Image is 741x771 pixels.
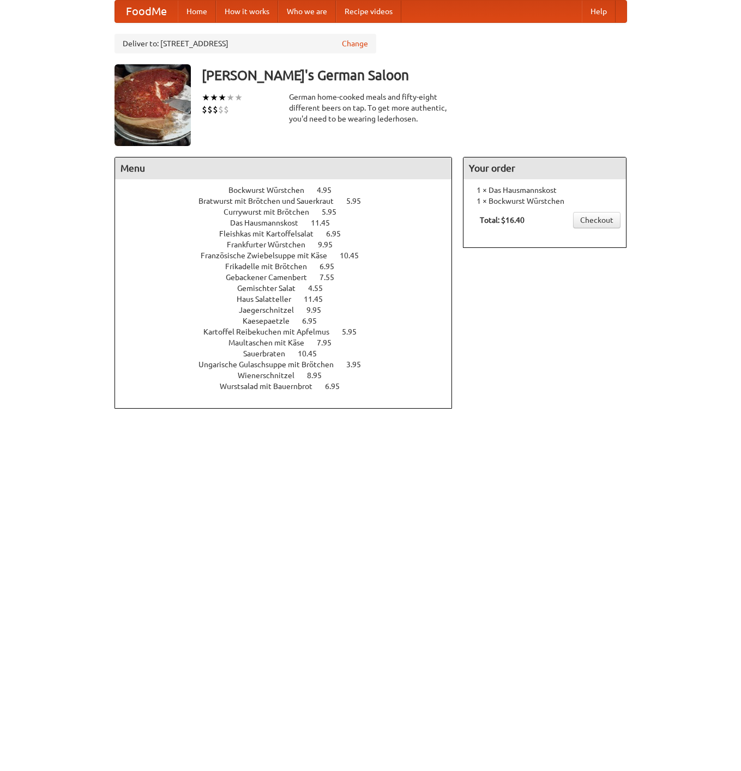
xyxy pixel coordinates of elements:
span: 8.95 [307,371,333,380]
span: 4.55 [308,284,334,293]
span: Ungarische Gulaschsuppe mit Brötchen [198,360,345,369]
span: Das Hausmannskost [230,218,309,227]
a: Wienerschnitzel 8.95 [238,371,342,380]
h4: Menu [115,157,452,179]
span: Kaesepaetzle [243,317,300,325]
a: Currywurst mit Brötchen 5.95 [224,208,357,216]
img: angular.jpg [115,64,191,146]
li: 1 × Bockwurst Würstchen [469,196,620,207]
span: 3.95 [346,360,372,369]
li: ★ [218,92,226,104]
a: Gebackener Camenbert 7.55 [226,273,354,282]
span: Sauerbraten [243,349,296,358]
a: Kaesepaetzle 6.95 [243,317,337,325]
li: $ [202,104,207,116]
span: 11.45 [304,295,334,303]
li: ★ [234,92,243,104]
span: Frikadelle mit Brötchen [225,262,318,271]
span: Haus Salatteller [237,295,302,303]
span: 5.95 [342,327,368,336]
span: Jaegerschnitzel [239,306,305,314]
span: Bratwurst mit Brötchen und Sauerkraut [198,197,345,205]
li: ★ [210,92,218,104]
li: ★ [202,92,210,104]
span: Französische Zwiebelsuppe mit Käse [201,251,338,260]
a: Home [178,1,216,22]
span: 11.45 [311,218,341,227]
a: Recipe videos [336,1,401,22]
span: Wienerschnitzel [238,371,305,380]
span: 9.95 [318,240,344,249]
li: 1 × Das Hausmannskost [469,185,620,196]
a: Bratwurst mit Brötchen und Sauerkraut 5.95 [198,197,381,205]
a: Frikadelle mit Brötchen 6.95 [225,262,354,271]
span: 6.95 [326,229,352,238]
span: Kartoffel Reibekuchen mit Apfelmus [203,327,340,336]
a: Bockwurst Würstchen 4.95 [228,186,352,195]
h4: Your order [463,157,626,179]
a: Help [582,1,616,22]
a: How it works [216,1,278,22]
span: Gemischter Salat [237,284,306,293]
span: 5.95 [346,197,372,205]
span: 7.95 [317,338,342,347]
a: FoodMe [115,1,178,22]
li: ★ [226,92,234,104]
span: Frankfurter Würstchen [227,240,316,249]
span: Currywurst mit Brötchen [224,208,320,216]
span: 10.45 [298,349,328,358]
span: 9.95 [306,306,332,314]
span: 5.95 [322,208,347,216]
span: 6.95 [325,382,351,391]
span: 7.55 [320,273,345,282]
div: Deliver to: [STREET_ADDRESS] [115,34,376,53]
li: $ [224,104,229,116]
a: Jaegerschnitzel 9.95 [239,306,341,314]
li: $ [207,104,213,116]
h3: [PERSON_NAME]'s German Saloon [202,64,627,86]
span: 6.95 [302,317,328,325]
a: Who we are [278,1,336,22]
a: Gemischter Salat 4.55 [237,284,343,293]
a: Kartoffel Reibekuchen mit Apfelmus 5.95 [203,327,377,336]
span: Fleishkas mit Kartoffelsalat [219,229,324,238]
b: Total: $16.40 [480,216,525,224]
a: Checkout [573,212,620,228]
a: Fleishkas mit Kartoffelsalat 6.95 [219,229,361,238]
a: Das Hausmannskost 11.45 [230,218,350,227]
span: 10.45 [340,251,370,260]
a: Frankfurter Würstchen 9.95 [227,240,353,249]
a: Maultaschen mit Käse 7.95 [228,338,352,347]
a: Wurstsalad mit Bauernbrot 6.95 [220,382,360,391]
li: $ [213,104,218,116]
span: 4.95 [317,186,342,195]
span: Wurstsalad mit Bauernbrot [220,382,323,391]
span: Gebackener Camenbert [226,273,318,282]
span: Bockwurst Würstchen [228,186,315,195]
a: Französische Zwiebelsuppe mit Käse 10.45 [201,251,379,260]
span: Maultaschen mit Käse [228,338,315,347]
span: 6.95 [320,262,345,271]
a: Change [342,38,368,49]
a: Sauerbraten 10.45 [243,349,337,358]
a: Ungarische Gulaschsuppe mit Brötchen 3.95 [198,360,381,369]
div: German home-cooked meals and fifty-eight different beers on tap. To get more authentic, you'd nee... [289,92,453,124]
li: $ [218,104,224,116]
a: Haus Salatteller 11.45 [237,295,343,303]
